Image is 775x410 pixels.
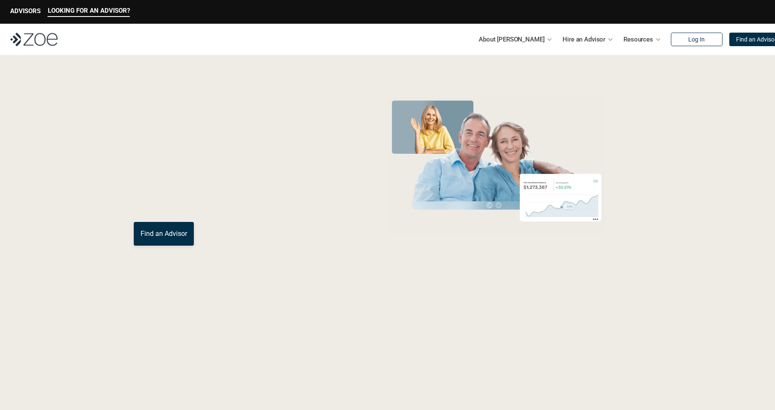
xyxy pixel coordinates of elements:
p: Find an Advisor [141,230,187,238]
a: Log In [671,33,723,46]
span: with a Financial Advisor [134,122,305,183]
img: Zoe Financial Hero Image [384,97,610,234]
p: About [PERSON_NAME] [479,33,544,46]
p: Loremipsum: *DolOrsi Ametconsecte adi Eli Seddoeius tem inc utlaboreet. Dol 0662 MagNaal Enimadmi... [20,354,755,384]
p: ADVISORS [10,7,41,15]
p: LOOKING FOR AN ADVISOR? [48,7,130,14]
p: Resources [623,33,653,46]
p: You deserve an advisor you can trust. [PERSON_NAME], hire, and invest with vetted, fiduciary, fin... [134,191,352,212]
p: Hire an Advisor [563,33,605,46]
span: Grow Your Wealth [134,94,322,126]
a: Find an Advisor [134,222,194,246]
p: Log In [688,36,705,43]
em: The information in the visuals above is for illustrative purposes only and does not represent an ... [379,239,614,244]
